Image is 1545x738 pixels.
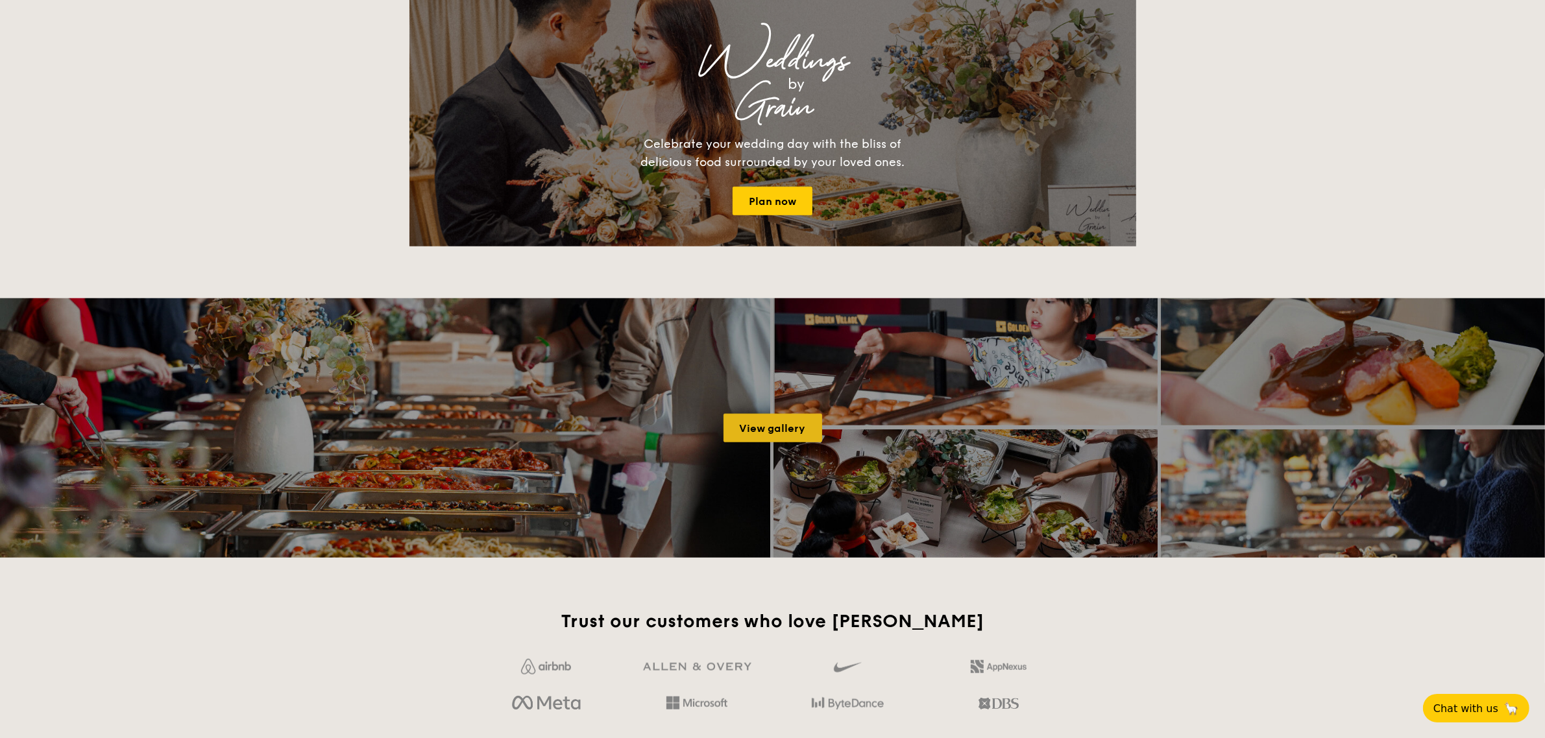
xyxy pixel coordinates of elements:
[1433,702,1498,715] span: Chat with us
[643,663,751,671] img: GRg3jHAAAAABJRU5ErkJggg==
[476,610,1069,633] h2: Trust our customers who love [PERSON_NAME]
[524,96,1022,119] div: Grain
[666,696,727,709] img: Hd4TfVa7bNwuIo1gAAAAASUVORK5CYII=
[512,693,580,715] img: meta.d311700b.png
[524,49,1022,73] div: Weddings
[812,693,884,715] img: bytedance.dc5c0c88.png
[1503,701,1519,716] span: 🦙
[627,135,919,171] div: Celebrate your wedding day with the bliss of delicious food surrounded by your loved ones.
[1423,694,1529,722] button: Chat with us🦙
[971,660,1027,673] img: 2L6uqdT+6BmeAFDfWP11wfMG223fXktMZIL+i+lTG25h0NjUBKOYhdW2Kn6T+C0Q7bASH2i+1JIsIulPLIv5Ss6l0e291fRVW...
[724,414,822,442] a: View gallery
[834,656,861,678] img: gdlseuq06himwAAAABJRU5ErkJggg==
[521,659,571,674] img: Jf4Dw0UUCKFd4aYAAAAASUVORK5CYII=
[979,693,1018,715] img: dbs.a5bdd427.png
[733,187,812,215] a: Plan now
[572,73,1022,96] div: by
